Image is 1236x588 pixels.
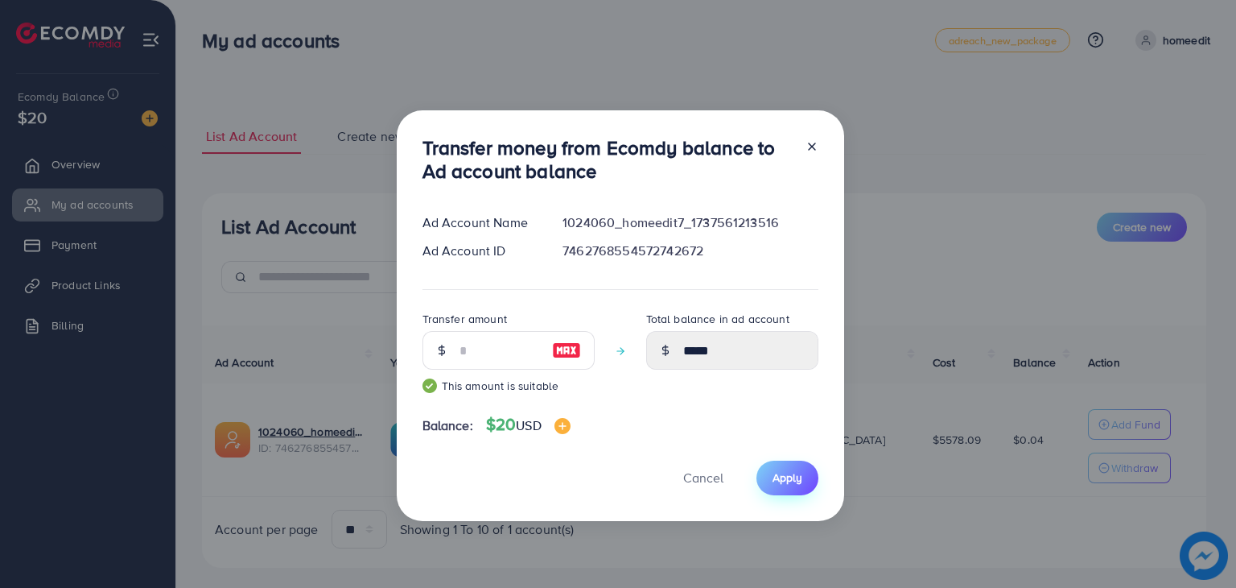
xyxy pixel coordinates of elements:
span: Cancel [683,469,723,487]
label: Transfer amount [422,311,507,327]
div: 1024060_homeedit7_1737561213516 [550,213,830,232]
img: image [554,418,571,434]
img: image [552,341,581,360]
label: Total balance in ad account [646,311,789,327]
div: 7462768554572742672 [550,242,830,260]
span: USD [516,416,541,434]
img: guide [422,379,437,393]
span: Balance: [422,416,473,435]
span: Apply [772,470,802,486]
button: Apply [756,461,818,495]
h4: $20 [486,415,571,435]
h3: Transfer money from Ecomdy balance to Ad account balance [422,136,793,183]
small: This amount is suitable [422,378,595,394]
div: Ad Account Name [410,213,550,232]
button: Cancel [663,461,744,495]
div: Ad Account ID [410,242,550,260]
